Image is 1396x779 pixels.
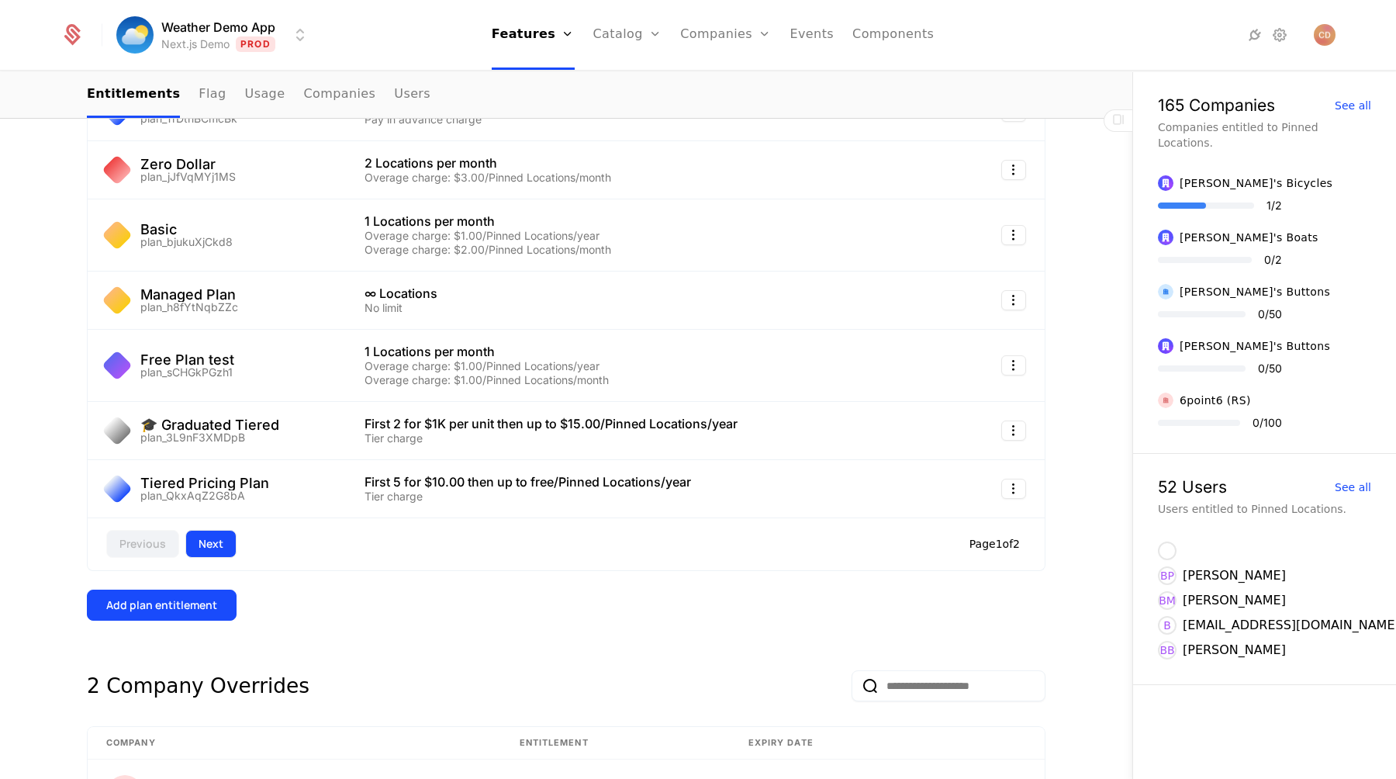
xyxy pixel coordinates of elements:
img: Ben's Boats [1158,230,1173,245]
div: plan_h8fYtNqbZZc [140,302,238,313]
div: plan_sCHGkPGzh1 [140,367,234,378]
div: Overage charge: $1.00/Pinned Locations/year [365,361,832,372]
button: Select action [1001,225,1026,245]
div: Overage charge: $3.00/Pinned Locations/month [365,172,832,183]
div: [PERSON_NAME]'s Boats [1180,230,1318,245]
div: No limit [365,303,832,313]
div: Overage charge: $1.00/Pinned Locations/month [365,375,832,386]
div: Tier charge [365,433,832,444]
div: Managed Plan [140,288,238,302]
th: Expiry date [730,727,926,760]
div: Users entitled to Pinned Locations. [1158,501,1371,517]
a: Integrations [1246,26,1264,44]
div: [PERSON_NAME]'s Buttons [1180,284,1330,299]
div: Next.js Demo [161,36,230,52]
div: [PERSON_NAME] [1183,566,1286,585]
div: plan_jJfVqMYj1MS [140,171,236,182]
a: Entitlements [87,72,180,118]
div: B [1158,616,1177,635]
button: Add plan entitlement [87,590,237,621]
div: Add plan entitlement [106,597,217,613]
img: 6point6 (RS) [1158,393,1173,408]
div: [PERSON_NAME]'s Bicycles [1180,175,1332,191]
div: 1 Locations per month [365,345,832,358]
div: [PERSON_NAME]'s Buttons [1180,338,1330,354]
img: Cole Demo [1314,24,1336,46]
div: See all [1335,482,1371,493]
div: [PERSON_NAME] [1183,591,1286,610]
span: Prod [236,36,275,52]
a: Flag [199,72,226,118]
div: 0 / 50 [1258,309,1282,320]
div: plan_TrDtnBCmcBk [140,113,263,124]
div: plan_QkxAqZ2G8bA [140,490,269,501]
a: Usage [245,72,285,118]
div: 6point6 (RS) [1180,393,1251,408]
div: First 2 for $1K per unit then up to $15.00/Pinned Locations/year [365,417,832,430]
div: BB [1158,641,1177,660]
div: Overage charge: $1.00/Pinned Locations/year [365,230,832,241]
div: 52 Users [1158,479,1227,495]
div: Free Plan test [140,353,234,367]
button: Previous [106,530,179,558]
img: Weather Demo App [116,16,154,54]
button: Select action [1001,290,1026,310]
div: 🎓 Graduated Tiered [140,418,279,432]
button: Next [185,530,237,558]
nav: Main [87,72,1045,118]
div: First 5 for $10.00 then up to free/Pinned Locations/year [365,476,832,488]
div: Overage charge: $2.00/Pinned Locations/month [365,244,832,255]
div: 0 / 2 [1264,254,1282,265]
a: Settings [1270,26,1289,44]
div: 0 / 100 [1253,417,1282,428]
div: 165 Companies [1158,97,1275,113]
div: Tier charge [365,491,832,502]
div: Companies entitled to Pinned Locations. [1158,119,1371,151]
button: Open user button [1314,24,1336,46]
button: Select action [1001,355,1026,376]
div: Pay in advance charge [365,114,832,125]
img: Ben's Buttons [1158,284,1173,299]
th: Company [88,727,501,760]
div: 2 Locations per month [365,157,832,169]
div: [PERSON_NAME] [1183,641,1286,660]
div: 2 Company Overrides [87,670,309,701]
a: Companies [303,72,375,118]
div: BP [1158,566,1177,585]
ul: Choose Sub Page [87,72,430,118]
div: See all [1335,100,1371,111]
button: Select action [1001,479,1026,499]
div: Basic [140,223,233,237]
button: Select action [1001,160,1026,180]
th: Entitlement [501,727,730,760]
div: plan_3L9nF3XMDpB [140,432,279,443]
img: Ben's Buttons [1158,338,1173,354]
div: 1 / 2 [1266,200,1282,211]
button: Select action [1001,421,1026,441]
div: 1 Locations per month [365,215,832,227]
div: 0 / 50 [1258,363,1282,374]
div: BM [1158,591,1177,610]
img: Ben's Bicycles [1158,175,1173,191]
a: Users [394,72,430,118]
div: Zero Dollar [140,158,236,171]
div: ∞ Locations [365,287,832,299]
span: Weather Demo App [161,18,275,36]
button: Select environment [121,18,309,52]
div: Tiered Pricing Plan [140,476,269,490]
div: plan_bjukuXjCkd8 [140,237,233,248]
div: Page 1 of 2 [969,536,1026,552]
